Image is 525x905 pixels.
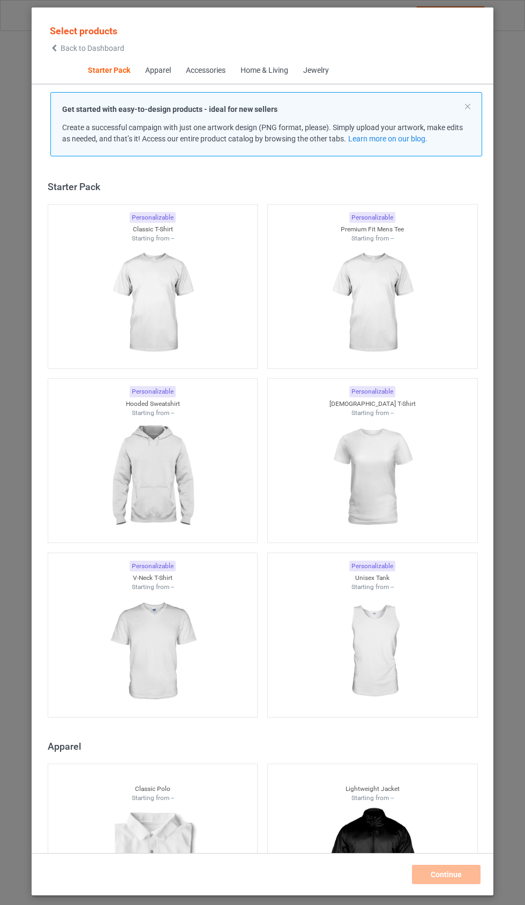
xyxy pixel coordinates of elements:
[268,234,477,243] div: Starting from --
[268,409,477,418] div: Starting from --
[130,561,176,572] div: Personalizable
[348,134,427,143] a: Learn more on our blog.
[62,105,277,114] strong: Get started with easy-to-design products - ideal for new sellers
[48,794,258,803] div: Starting from --
[48,740,483,752] div: Apparel
[130,212,176,223] div: Personalizable
[324,592,420,712] img: regular.jpg
[104,243,200,363] img: regular.jpg
[349,212,395,223] div: Personalizable
[268,583,477,592] div: Starting from --
[130,386,176,397] div: Personalizable
[268,785,477,794] div: Lightweight Jacket
[268,574,477,583] div: Unisex Tank
[80,58,137,84] span: Starter Pack
[349,561,395,572] div: Personalizable
[48,583,258,592] div: Starting from --
[303,65,328,76] div: Jewelry
[48,180,483,193] div: Starter Pack
[268,225,477,234] div: Premium Fit Mens Tee
[61,44,124,52] span: Back to Dashboard
[48,409,258,418] div: Starting from --
[48,234,258,243] div: Starting from --
[48,399,258,409] div: Hooded Sweatshirt
[50,25,117,36] span: Select products
[324,417,420,537] img: regular.jpg
[48,574,258,583] div: V-Neck T-Shirt
[48,225,258,234] div: Classic T-Shirt
[185,65,225,76] div: Accessories
[104,417,200,537] img: regular.jpg
[48,785,258,794] div: Classic Polo
[349,386,395,397] div: Personalizable
[268,399,477,409] div: [DEMOGRAPHIC_DATA] T-Shirt
[62,123,463,143] span: Create a successful campaign with just one artwork design (PNG format, please). Simply upload you...
[324,243,420,363] img: regular.jpg
[104,592,200,712] img: regular.jpg
[145,65,170,76] div: Apparel
[240,65,288,76] div: Home & Living
[268,794,477,803] div: Starting from --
